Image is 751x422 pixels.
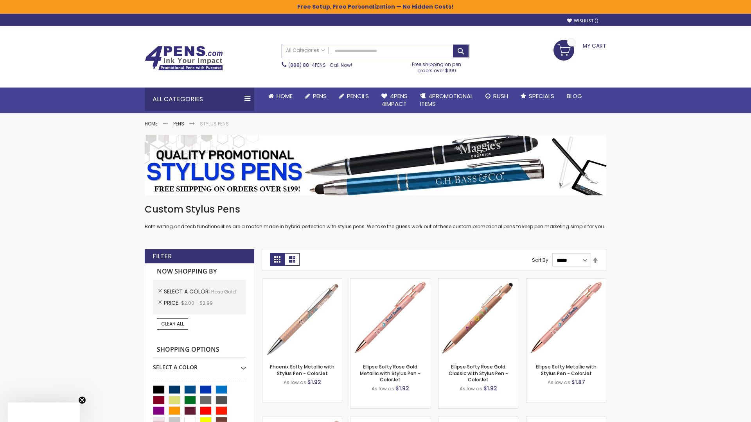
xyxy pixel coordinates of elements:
[483,384,497,392] span: $1.92
[333,88,375,105] a: Pencils
[145,46,223,71] img: 4Pens Custom Pens and Promotional Products
[514,88,561,105] a: Specials
[164,288,211,295] span: Select A Color
[262,88,299,105] a: Home
[270,253,285,266] strong: Grid
[270,363,334,376] a: Phoenix Softy Metallic with Stylus Pen - ColorJet
[299,88,333,105] a: Pens
[211,288,236,295] span: Rose Gold
[161,320,184,327] span: Clear All
[532,257,548,263] label: Sort By
[372,385,394,392] span: As low as
[395,384,409,392] span: $1.92
[493,92,508,100] span: Rush
[360,363,420,383] a: Ellipse Softy Rose Gold Metallic with Stylus Pen - ColorJet
[282,44,329,57] a: All Categories
[567,92,582,100] span: Blog
[561,88,588,105] a: Blog
[571,378,585,386] span: $1.87
[307,378,321,386] span: $1.92
[145,203,606,216] h1: Custom Stylus Pens
[173,120,184,127] a: Pens
[529,92,554,100] span: Specials
[414,88,479,113] a: 4PROMOTIONALITEMS
[347,92,369,100] span: Pencils
[526,278,606,285] a: Ellipse Softy Metallic with Stylus Pen - ColorJet-Rose Gold
[153,252,172,261] strong: Filter
[536,363,596,376] a: Ellipse Softy Metallic with Stylus Pen - ColorJet
[262,279,342,358] img: Phoenix Softy Metallic with Stylus Pen - ColorJet-Rose gold
[526,279,606,358] img: Ellipse Softy Metallic with Stylus Pen - ColorJet-Rose Gold
[145,203,606,230] div: Both writing and tech functionalities are a match made in hybrid perfection with stylus pens. We ...
[404,58,470,74] div: Free shipping on pen orders over $199
[181,300,213,306] span: $2.00 - $2.99
[479,88,514,105] a: Rush
[284,379,306,386] span: As low as
[449,363,508,383] a: Ellipse Softy Rose Gold Classic with Stylus Pen - ColorJet
[145,88,254,111] div: All Categories
[548,379,570,386] span: As low as
[438,278,518,285] a: Ellipse Softy Rose Gold Classic with Stylus Pen - ColorJet-Rose Gold
[157,318,188,329] a: Clear All
[286,47,325,54] span: All Categories
[153,358,246,371] div: Select A Color
[200,120,229,127] strong: Stylus Pens
[153,342,246,358] strong: Shopping Options
[313,92,327,100] span: Pens
[262,278,342,285] a: Phoenix Softy Metallic with Stylus Pen - ColorJet-Rose gold
[567,18,598,24] a: Wishlist
[381,92,408,108] span: 4Pens 4impact
[350,278,430,285] a: Ellipse Softy Rose Gold Metallic with Stylus Pen - ColorJet-Rose Gold
[8,402,80,422] div: Close teaser
[153,263,246,280] strong: Now Shopping by
[350,279,430,358] img: Ellipse Softy Rose Gold Metallic with Stylus Pen - ColorJet-Rose Gold
[164,299,181,307] span: Price
[145,135,606,195] img: Stylus Pens
[375,88,414,113] a: 4Pens4impact
[288,62,352,68] span: - Call Now!
[438,279,518,358] img: Ellipse Softy Rose Gold Classic with Stylus Pen - ColorJet-Rose Gold
[420,92,473,108] span: 4PROMOTIONAL ITEMS
[78,396,86,404] button: Close teaser
[277,92,293,100] span: Home
[460,385,482,392] span: As low as
[145,120,158,127] a: Home
[288,62,326,68] a: (888) 88-4PENS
